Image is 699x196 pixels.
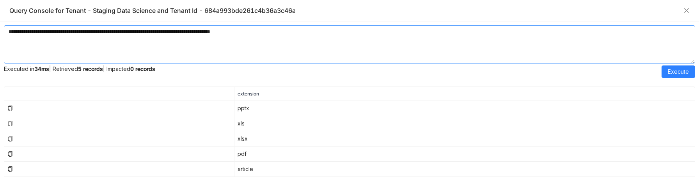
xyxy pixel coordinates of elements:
[683,7,690,14] button: Close
[234,162,695,177] td: article
[130,65,155,72] strong: 0 records
[234,101,695,116] td: pptx
[9,6,679,15] div: Query Console for Tenant - Staging Data Science and Tenant Id - 684a993bde261c4b36a3c46a
[78,65,103,72] strong: 5 records
[234,147,695,162] td: pdf
[668,67,689,76] span: Execute
[4,65,662,78] div: Executed in | Retrieved | Impacted
[234,87,695,101] th: extension
[662,65,695,78] button: Execute
[234,116,695,131] td: xls
[234,131,695,147] td: xlsx
[34,65,49,72] strong: 34ms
